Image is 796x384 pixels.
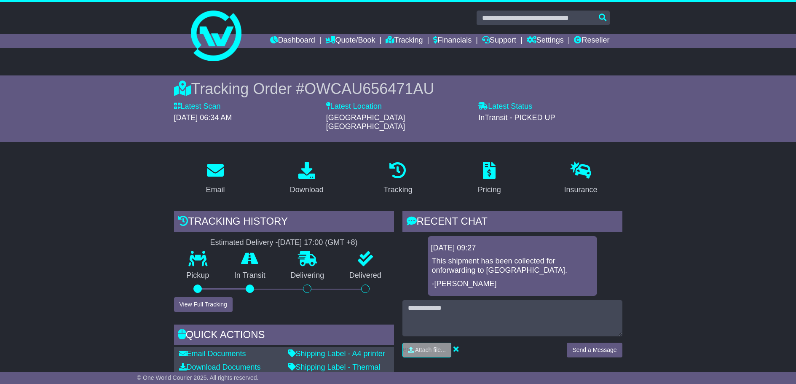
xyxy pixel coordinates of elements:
[270,34,315,48] a: Dashboard
[386,34,423,48] a: Tracking
[564,184,598,196] div: Insurance
[432,279,593,289] p: -[PERSON_NAME]
[222,271,278,280] p: In Transit
[433,34,472,48] a: Financials
[174,80,622,98] div: Tracking Order #
[206,184,225,196] div: Email
[472,159,507,199] a: Pricing
[284,159,329,199] a: Download
[432,257,593,275] p: This shipment has been collected for onforwarding to [GEOGRAPHIC_DATA].
[179,363,261,371] a: Download Documents
[174,238,394,247] div: Estimated Delivery -
[326,113,405,131] span: [GEOGRAPHIC_DATA] [GEOGRAPHIC_DATA]
[337,271,394,280] p: Delivered
[200,159,230,199] a: Email
[478,113,555,122] span: InTransit - PICKED UP
[174,102,221,111] label: Latest Scan
[174,325,394,347] div: Quick Actions
[378,159,418,199] a: Tracking
[278,238,358,247] div: [DATE] 17:00 (GMT +8)
[383,184,412,196] div: Tracking
[174,113,232,122] span: [DATE] 06:34 AM
[288,349,385,358] a: Shipping Label - A4 printer
[174,297,233,312] button: View Full Tracking
[325,34,375,48] a: Quote/Book
[567,343,622,357] button: Send a Message
[137,374,259,381] span: © One World Courier 2025. All rights reserved.
[402,211,622,234] div: RECENT CHAT
[278,271,337,280] p: Delivering
[326,102,382,111] label: Latest Location
[179,349,246,358] a: Email Documents
[288,363,381,381] a: Shipping Label - Thermal printer
[478,184,501,196] div: Pricing
[174,271,222,280] p: Pickup
[574,34,609,48] a: Reseller
[431,244,594,253] div: [DATE] 09:27
[478,102,532,111] label: Latest Status
[482,34,516,48] a: Support
[290,184,324,196] div: Download
[304,80,434,97] span: OWCAU656471AU
[174,211,394,234] div: Tracking history
[527,34,564,48] a: Settings
[559,159,603,199] a: Insurance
